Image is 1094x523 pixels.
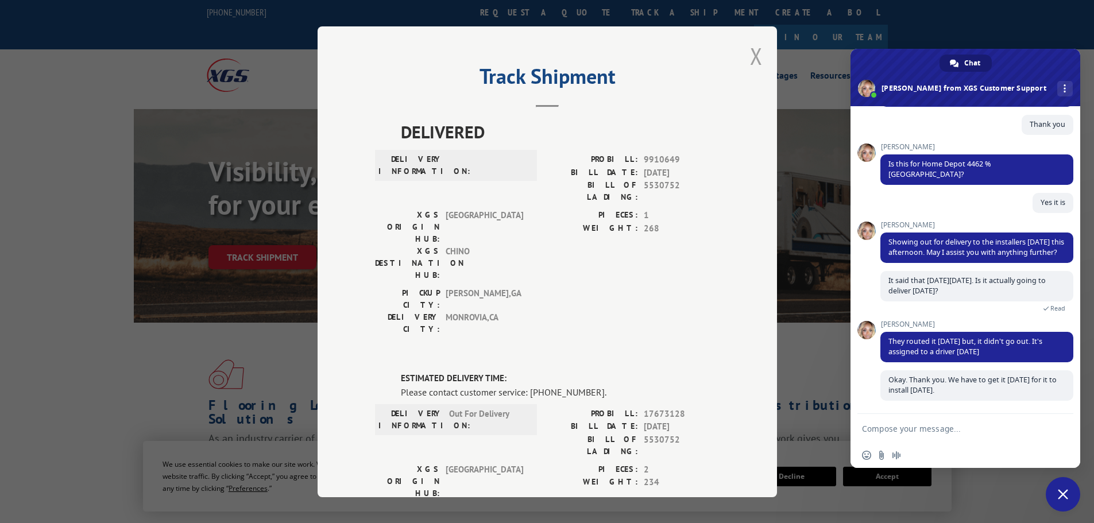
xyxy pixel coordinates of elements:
[375,209,440,245] label: XGS ORIGIN HUB:
[375,311,440,335] label: DELIVERY CITY:
[1046,477,1080,512] div: Close chat
[940,55,992,72] div: Chat
[644,420,720,433] span: [DATE]
[888,375,1057,395] span: Okay. Thank you. We have to get it [DATE] for it to install [DATE].
[644,166,720,179] span: [DATE]
[1050,304,1065,312] span: Read
[644,407,720,420] span: 17673128
[375,463,440,499] label: XGS ORIGIN HUB:
[449,407,527,431] span: Out For Delivery
[446,209,523,245] span: [GEOGRAPHIC_DATA]
[547,166,638,179] label: BILL DATE:
[378,153,443,177] label: DELIVERY INFORMATION:
[547,407,638,420] label: PROBILL:
[547,222,638,235] label: WEIGHT:
[888,159,991,179] span: Is this for Home Depot 4462 %[GEOGRAPHIC_DATA]?
[378,407,443,431] label: DELIVERY INFORMATION:
[401,119,720,145] span: DELIVERED
[644,222,720,235] span: 268
[644,476,720,489] span: 234
[644,209,720,222] span: 1
[547,463,638,476] label: PIECES:
[880,221,1073,229] span: [PERSON_NAME]
[750,41,763,71] button: Close modal
[446,287,523,311] span: [PERSON_NAME] , GA
[862,451,871,460] span: Insert an emoji
[547,209,638,222] label: PIECES:
[644,463,720,476] span: 2
[644,179,720,203] span: 5530752
[862,424,1043,434] textarea: Compose your message...
[880,143,1073,151] span: [PERSON_NAME]
[547,179,638,203] label: BILL OF LADING:
[547,153,638,166] label: PROBILL:
[880,320,1073,328] span: [PERSON_NAME]
[1030,119,1065,129] span: Thank you
[547,476,638,489] label: WEIGHT:
[401,372,720,385] label: ESTIMATED DELIVERY TIME:
[892,451,901,460] span: Audio message
[446,463,523,499] span: [GEOGRAPHIC_DATA]
[401,385,720,398] div: Please contact customer service: [PHONE_NUMBER].
[375,68,720,90] h2: Track Shipment
[547,433,638,457] label: BILL OF LADING:
[375,245,440,281] label: XGS DESTINATION HUB:
[1057,81,1073,96] div: More channels
[375,287,440,311] label: PICKUP CITY:
[644,433,720,457] span: 5530752
[888,276,1046,296] span: It said that [DATE][DATE]. Is it actually going to deliver [DATE]?
[964,55,980,72] span: Chat
[446,311,523,335] span: MONROVIA , CA
[547,420,638,433] label: BILL DATE:
[1041,197,1065,207] span: Yes it is
[888,237,1064,257] span: Showing out for delivery to the installers [DATE] this afternoon. May I assist you with anything ...
[644,153,720,166] span: 9910649
[877,451,886,460] span: Send a file
[888,336,1042,357] span: They routed it [DATE] but, it didn't go out. It's assigned to a driver [DATE]
[446,245,523,281] span: CHINO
